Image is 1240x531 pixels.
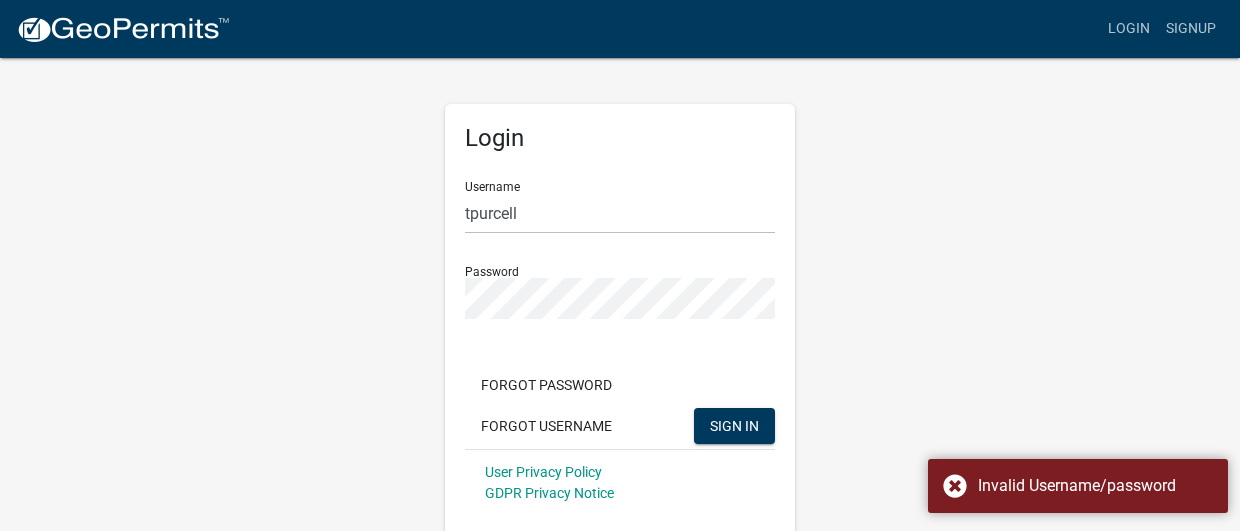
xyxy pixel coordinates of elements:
h5: Login [465,124,775,153]
a: User Privacy Policy [485,464,602,480]
button: Forgot Password [465,367,628,403]
a: Login [1100,10,1158,48]
button: Forgot Username [465,408,628,444]
a: Signup [1158,10,1224,48]
div: Invalid Username/password [978,474,1213,498]
a: GDPR Privacy Notice [485,485,614,501]
button: SIGN IN [694,408,775,444]
span: SIGN IN [710,417,759,433]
